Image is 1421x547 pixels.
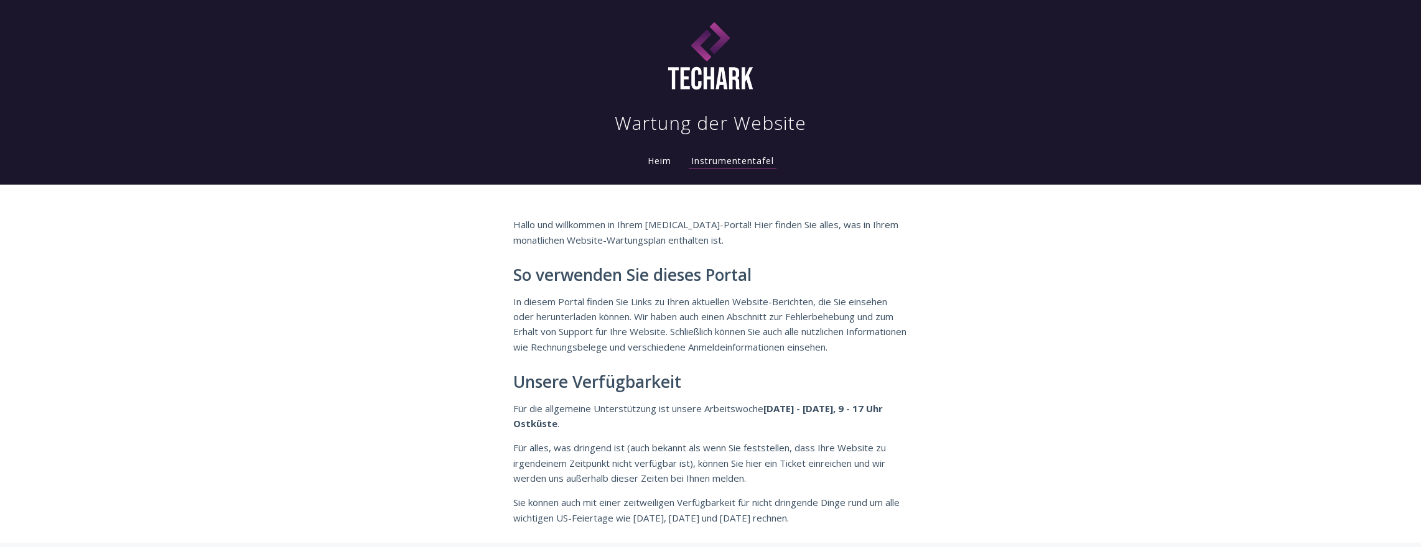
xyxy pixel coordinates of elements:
a: Heim [645,155,674,167]
p: Hallo und willkommen in Ihrem [MEDICAL_DATA]-Portal! Hier finden Sie alles, was in Ihrem monatlic... [513,217,908,247]
p: Sie können auch mit einer zeitweiligen Verfügbarkeit für nicht dringende Dinge rund um alle wicht... [513,495,908,525]
p: Für die allgemeine Unterstützung ist unsere Arbeitswoche . [513,401,908,431]
p: Für alles, was dringend ist (auch bekannt als wenn Sie feststellen, dass Ihre Website zu irgendei... [513,440,908,485]
a: Instrumententafel [689,155,776,168]
p: In diesem Portal finden Sie Links zu Ihren aktuellen Website-Berichten, die Sie einsehen oder her... [513,294,908,355]
h2: So verwenden Sie dieses Portal [513,266,908,285]
strong: [DATE] - [DATE], 9 - 17 Uhr Ostküste [513,402,883,430]
h1: Wartung der Website [615,111,806,136]
h2: Unsere Verfügbarkeit [513,373,908,392]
